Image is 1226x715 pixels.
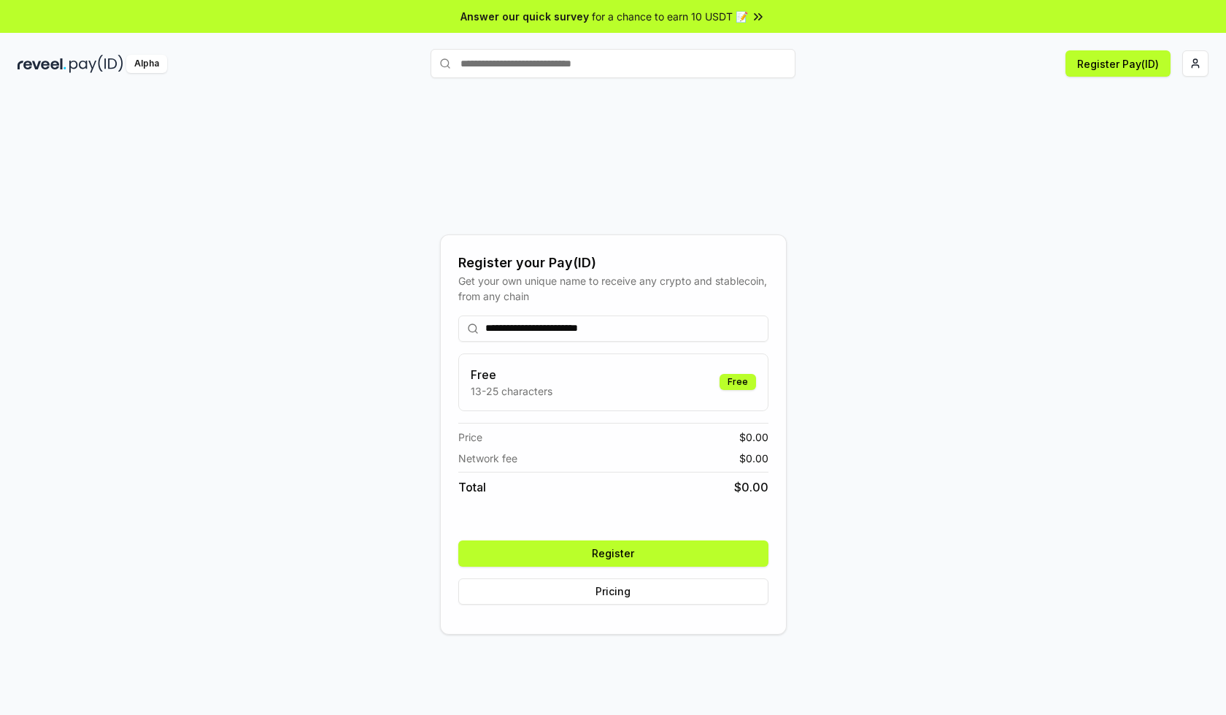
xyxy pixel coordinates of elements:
div: Get your own unique name to receive any crypto and stablecoin, from any chain [458,273,768,304]
button: Register [458,540,768,567]
span: for a chance to earn 10 USDT 📝 [592,9,748,24]
span: $ 0.00 [739,429,768,445]
span: Network fee [458,451,517,466]
span: Price [458,429,482,445]
button: Register Pay(ID) [1065,50,1171,77]
span: $ 0.00 [734,478,768,496]
div: Register your Pay(ID) [458,253,768,273]
span: Total [458,478,486,496]
img: pay_id [69,55,123,73]
img: reveel_dark [18,55,66,73]
div: Free [720,374,756,390]
h3: Free [471,366,552,383]
span: $ 0.00 [739,451,768,466]
p: 13-25 characters [471,383,552,399]
span: Answer our quick survey [460,9,589,24]
button: Pricing [458,578,768,605]
div: Alpha [126,55,167,73]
